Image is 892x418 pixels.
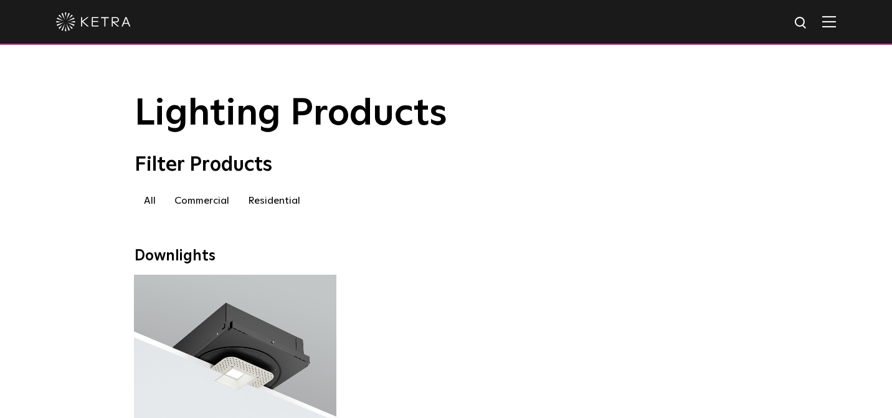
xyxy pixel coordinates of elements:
img: search icon [794,16,809,31]
img: Hamburger%20Nav.svg [822,16,836,27]
img: ketra-logo-2019-white [56,12,131,31]
label: Commercial [165,189,239,212]
label: All [135,189,165,212]
div: Filter Products [135,153,757,177]
div: Downlights [135,247,757,265]
span: Lighting Products [135,95,447,133]
label: Residential [239,189,310,212]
